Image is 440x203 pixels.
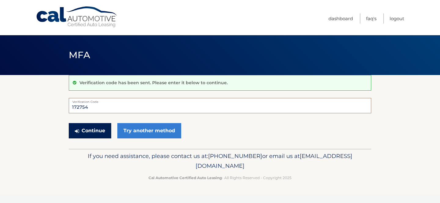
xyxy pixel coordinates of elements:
strong: Cal Automotive Certified Auto Leasing [148,175,222,180]
a: Try another method [117,123,181,138]
a: FAQ's [366,13,376,24]
a: Cal Automotive [36,6,118,28]
span: MFA [69,49,90,61]
span: [EMAIL_ADDRESS][DOMAIN_NAME] [196,152,352,169]
span: [PHONE_NUMBER] [208,152,262,160]
label: Verification Code [69,98,371,103]
input: Verification Code [69,98,371,113]
button: Continue [69,123,111,138]
p: - All Rights Reserved - Copyright 2025 [73,175,367,181]
a: Dashboard [328,13,353,24]
p: Verification code has been sent. Please enter it below to continue. [79,80,228,85]
p: If you need assistance, please contact us at: or email us at [73,151,367,171]
a: Logout [390,13,404,24]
